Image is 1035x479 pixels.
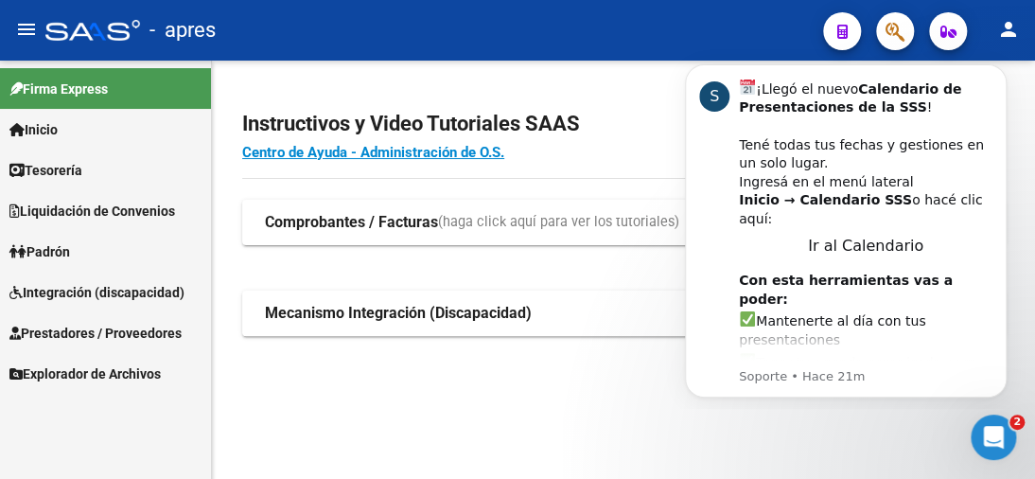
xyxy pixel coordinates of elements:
strong: Mecanismo Integración (Discapacidad) [265,303,532,324]
span: - apres [149,9,216,51]
iframe: Intercom live chat [971,415,1016,460]
a: Centro de Ayuda - Administración de O.S. [242,144,504,161]
p: Message from Soporte, sent Hace 21m [82,321,336,338]
span: Explorador de Archivos [9,364,161,384]
strong: Comprobantes / Facturas [265,212,438,233]
mat-icon: person [997,18,1020,41]
span: Padrón [9,241,70,262]
span: Integración (discapacidad) [9,282,184,303]
span: (haga click aquí para ver los tutoriales) [438,212,679,233]
b: Con esta herramientas vas a poder: [82,225,296,259]
mat-icon: menu [15,18,38,41]
span: Firma Express [9,79,108,99]
span: Liquidación de Convenios [9,201,175,222]
span: 2 [1009,415,1025,430]
span: Tesorería [9,160,82,181]
span: Prestadores / Proveedores [9,323,182,344]
span: Inicio [9,119,58,140]
iframe: Intercom notifications mensaje [657,47,1035,409]
h2: Instructivos y Video Tutoriales SAAS [242,106,1005,142]
mat-expansion-panel-header: Comprobantes / Facturas(haga click aquí para ver los tutoriales) [242,200,1005,245]
mat-expansion-panel-header: Mecanismo Integración (Discapacidad) [242,291,1005,336]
